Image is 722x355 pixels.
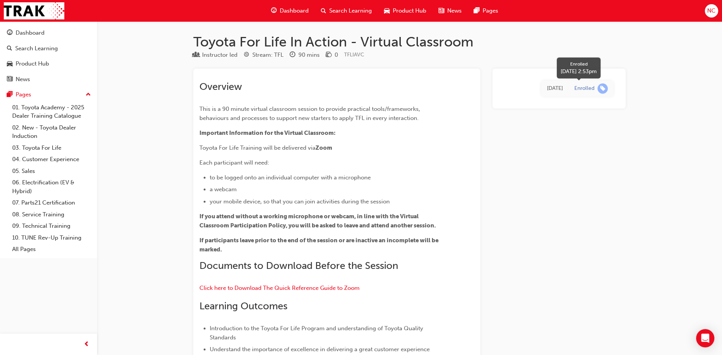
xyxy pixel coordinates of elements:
span: pages-icon [474,6,480,16]
span: target-icon [244,52,249,59]
span: This is a 90 minute virtual classroom session to provide practical tools/frameworks, behaviours a... [199,106,422,122]
div: Type [193,50,237,60]
div: Enrolled [574,85,594,92]
h1: Toyota For Life In Action - Virtual Classroom [193,34,626,50]
span: News [447,6,462,15]
span: learningRecordVerb_ENROLL-icon [598,83,608,94]
a: search-iconSearch Learning [315,3,378,19]
span: NC [707,6,716,15]
div: 0 [335,51,338,59]
span: pages-icon [7,91,13,98]
span: clock-icon [290,52,295,59]
span: your mobile device, so that you can join activities during the session [210,198,390,205]
a: 01. Toyota Academy - 2025 Dealer Training Catalogue [9,102,94,122]
span: money-icon [326,52,332,59]
span: Overview [199,81,242,93]
div: Price [326,50,338,60]
span: If participants leave prior to the end of the session or are inactive an incomplete will be marked. [199,237,440,253]
span: Important Information for the Virtual Classroom: [199,130,336,136]
div: Stream [244,50,284,60]
a: 05. Sales [9,165,94,177]
span: Toyota For Life Training will be delivered via [199,144,316,151]
div: Search Learning [15,44,58,53]
span: search-icon [321,6,326,16]
div: Open Intercom Messenger [696,329,714,347]
span: Each participant will need: [199,159,269,166]
span: Pages [483,6,498,15]
a: Search Learning [3,42,94,56]
div: Pages [16,90,31,99]
button: Pages [3,88,94,102]
span: Understand the importance of excellence in delivering a great customer experience [210,346,430,353]
a: car-iconProduct Hub [378,3,432,19]
a: Click here to Download The Quick Reference Guide to Zoom [199,285,360,291]
a: 07. Parts21 Certification [9,197,94,209]
a: Product Hub [3,57,94,71]
span: Search Learning [329,6,372,15]
a: news-iconNews [432,3,468,19]
span: up-icon [86,90,91,100]
div: Thu Jun 12 2025 14:53:17 GMT+1000 (Australian Eastern Standard Time) [547,84,563,93]
span: prev-icon [84,340,89,349]
span: Documents to Download Before the Session [199,260,398,272]
div: Stream: TFL [252,51,284,59]
span: news-icon [7,76,13,83]
span: If you attend without a working microphone or webcam, in line with the Virtual Classroom Particip... [199,213,436,229]
a: guage-iconDashboard [265,3,315,19]
span: guage-icon [271,6,277,16]
a: 10. TUNE Rev-Up Training [9,232,94,244]
span: Zoom [316,144,332,151]
a: 06. Electrification (EV & Hybrid) [9,177,94,197]
span: guage-icon [7,30,13,37]
span: car-icon [7,61,13,67]
span: to be logged onto an individual computer with a microphone [210,174,371,181]
div: Instructor led [202,51,237,59]
div: Duration [290,50,320,60]
button: NC [705,4,718,18]
div: 90 mins [298,51,320,59]
a: 08. Service Training [9,209,94,221]
a: pages-iconPages [468,3,504,19]
span: search-icon [7,45,12,52]
button: DashboardSearch LearningProduct HubNews [3,24,94,88]
img: Trak [4,2,64,19]
span: Learning resource code [344,51,364,58]
span: car-icon [384,6,390,16]
div: [DATE] 2:53pm [561,67,597,75]
a: 03. Toyota For Life [9,142,94,154]
div: Enrolled [561,61,597,67]
div: News [16,75,30,84]
a: Dashboard [3,26,94,40]
div: Product Hub [16,59,49,68]
a: 04. Customer Experience [9,154,94,165]
span: Product Hub [393,6,426,15]
span: Dashboard [280,6,309,15]
div: Dashboard [16,29,45,37]
a: 02. New - Toyota Dealer Induction [9,122,94,142]
span: news-icon [438,6,444,16]
span: Learning Outcomes [199,300,287,312]
a: News [3,72,94,86]
a: 09. Technical Training [9,220,94,232]
a: All Pages [9,243,94,255]
span: learningResourceType_INSTRUCTOR_LED-icon [193,52,199,59]
span: Introduction to the Toyota For Life Program and understanding of Toyota Quality Standards [210,325,425,341]
span: a webcam [210,186,237,193]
